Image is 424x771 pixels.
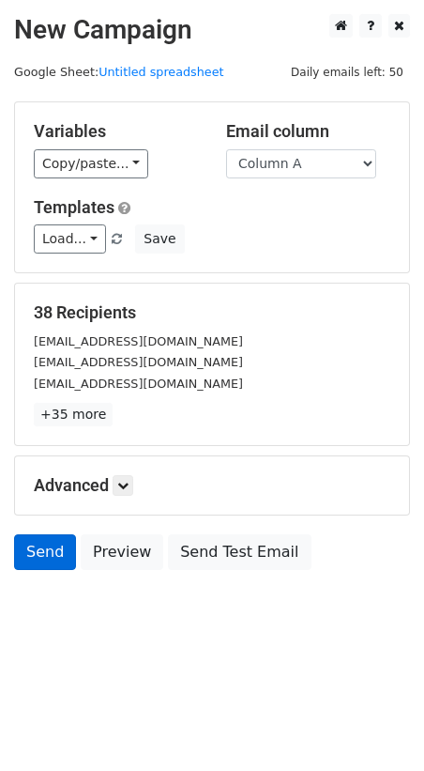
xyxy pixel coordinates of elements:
small: Google Sheet: [14,65,224,79]
a: Send [14,534,76,570]
a: Copy/paste... [34,149,148,178]
a: +35 more [34,403,113,426]
a: Preview [81,534,163,570]
h5: Variables [34,121,198,142]
h5: Advanced [34,475,390,496]
small: [EMAIL_ADDRESS][DOMAIN_NAME] [34,355,243,369]
a: Send Test Email [168,534,310,570]
h2: New Campaign [14,14,410,46]
a: Untitled spreadsheet [98,65,223,79]
small: [EMAIL_ADDRESS][DOMAIN_NAME] [34,334,243,348]
a: Load... [34,224,106,254]
a: Daily emails left: 50 [284,65,410,79]
iframe: Chat Widget [330,681,424,771]
small: [EMAIL_ADDRESS][DOMAIN_NAME] [34,377,243,391]
span: Daily emails left: 50 [284,62,410,83]
a: Templates [34,197,114,217]
h5: 38 Recipients [34,302,390,323]
button: Save [135,224,184,254]
h5: Email column [226,121,390,142]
